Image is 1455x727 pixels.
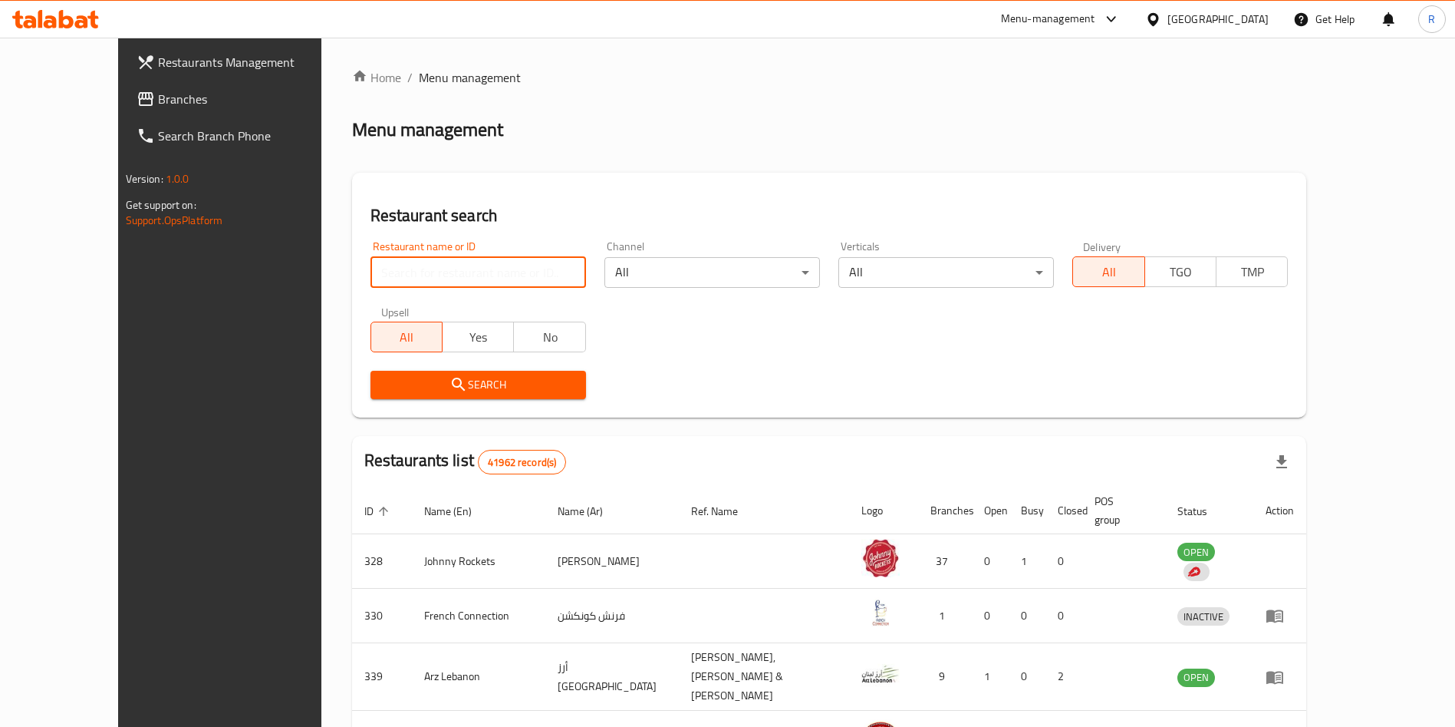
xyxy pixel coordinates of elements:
[1177,607,1230,626] div: INACTIVE
[124,44,361,81] a: Restaurants Management
[1001,10,1095,28] div: Menu-management
[1177,544,1215,561] span: OPEN
[352,643,412,711] td: 339
[520,326,579,349] span: No
[126,210,223,230] a: Support.OpsPlatform
[158,53,349,71] span: Restaurants Management
[364,449,567,474] h2: Restaurants list
[1266,606,1294,625] div: Menu
[352,117,503,142] h2: Menu management
[1144,256,1216,287] button: TGO
[424,502,492,520] span: Name (En)
[1009,534,1045,589] td: 1
[972,534,1009,589] td: 0
[442,322,514,352] button: Yes
[1177,543,1215,561] div: OPEN
[166,169,189,189] span: 1.0.0
[419,68,521,87] span: Menu management
[352,534,412,589] td: 328
[377,326,436,349] span: All
[691,502,758,520] span: Ref. Name
[861,539,900,577] img: Johnny Rockets
[861,593,900,632] img: French Connection
[1177,502,1227,520] span: Status
[1009,589,1045,643] td: 0
[126,195,196,215] span: Get support on:
[407,68,413,87] li: /
[545,534,679,589] td: [PERSON_NAME]
[352,68,1307,87] nav: breadcrumb
[545,643,679,711] td: أرز [GEOGRAPHIC_DATA]
[1045,534,1082,589] td: 0
[383,375,574,395] span: Search
[478,450,566,474] div: Total records count
[1079,261,1138,283] span: All
[1045,589,1082,643] td: 0
[849,487,918,534] th: Logo
[158,127,349,145] span: Search Branch Phone
[1083,241,1121,252] label: Delivery
[370,204,1289,227] h2: Restaurant search
[1428,11,1435,28] span: R
[1045,487,1082,534] th: Closed
[1187,565,1200,579] img: delivery hero logo
[364,502,393,520] span: ID
[370,322,443,352] button: All
[352,68,401,87] a: Home
[126,169,163,189] span: Version:
[370,371,586,399] button: Search
[1045,643,1082,711] td: 2
[1072,256,1144,287] button: All
[972,487,1009,534] th: Open
[1009,487,1045,534] th: Busy
[158,90,349,108] span: Branches
[838,257,1054,288] div: All
[604,257,820,288] div: All
[861,655,900,693] img: Arz Lebanon
[124,117,361,154] a: Search Branch Phone
[1266,668,1294,686] div: Menu
[918,534,972,589] td: 37
[1183,563,1210,581] div: Indicates that the vendor menu management has been moved to DH Catalog service
[412,534,546,589] td: Johnny Rockets
[1253,487,1306,534] th: Action
[918,643,972,711] td: 9
[545,589,679,643] td: فرنش كونكشن
[1177,608,1230,626] span: INACTIVE
[412,589,546,643] td: French Connection
[124,81,361,117] a: Branches
[381,306,410,317] label: Upsell
[1009,643,1045,711] td: 0
[1216,256,1288,287] button: TMP
[1177,669,1215,686] span: OPEN
[370,257,586,288] input: Search for restaurant name or ID..
[513,322,585,352] button: No
[1263,444,1300,481] div: Export file
[972,643,1009,711] td: 1
[918,589,972,643] td: 1
[449,326,508,349] span: Yes
[1151,261,1210,283] span: TGO
[352,589,412,643] td: 330
[918,487,972,534] th: Branches
[1177,669,1215,687] div: OPEN
[1167,11,1269,28] div: [GEOGRAPHIC_DATA]
[1095,492,1147,529] span: POS group
[558,502,623,520] span: Name (Ar)
[679,643,849,711] td: [PERSON_NAME],[PERSON_NAME] & [PERSON_NAME]
[412,643,546,711] td: Arz Lebanon
[972,589,1009,643] td: 0
[1223,261,1282,283] span: TMP
[479,455,565,470] span: 41962 record(s)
